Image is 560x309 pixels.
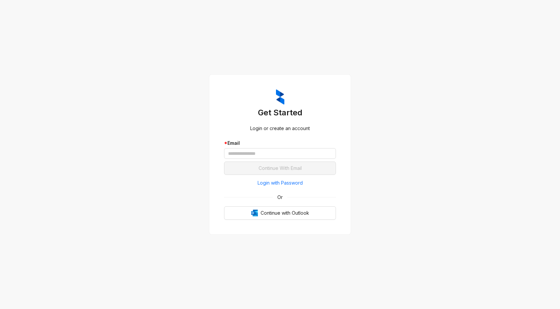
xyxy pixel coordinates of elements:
[276,89,284,105] img: ZumaIcon
[273,194,287,201] span: Or
[224,125,336,132] div: Login or create an account
[251,210,258,216] img: Outlook
[224,162,336,175] button: Continue With Email
[258,179,303,187] span: Login with Password
[224,107,336,118] h3: Get Started
[224,139,336,147] div: Email
[224,206,336,220] button: OutlookContinue with Outlook
[224,178,336,188] button: Login with Password
[261,209,309,217] span: Continue with Outlook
